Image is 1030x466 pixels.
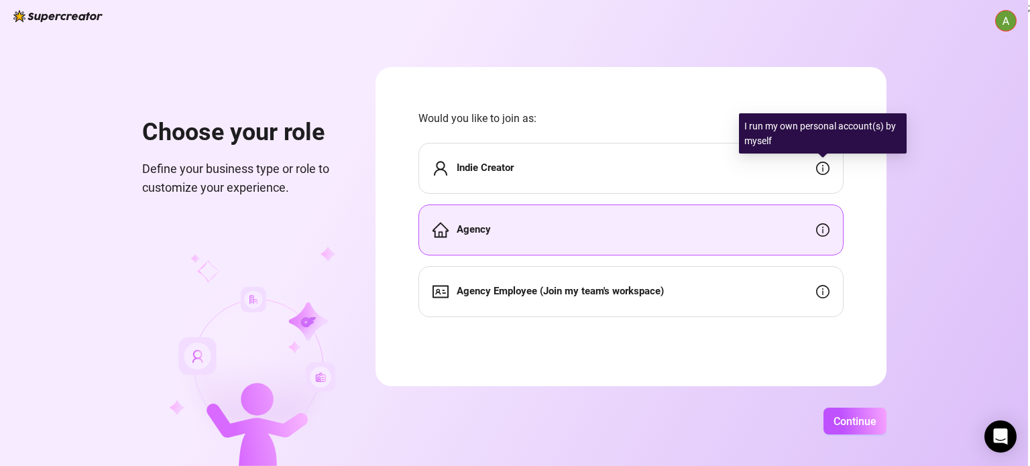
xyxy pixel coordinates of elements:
span: home [433,222,449,238]
span: Would you like to join as: [418,110,844,127]
span: Define your business type or role to customize your experience. [142,160,343,198]
span: info-circle [816,285,829,298]
button: Continue [823,408,886,434]
h1: Choose your role [142,118,343,148]
span: info-circle [816,162,829,175]
strong: Agency Employee (Join my team's workspace) [457,285,664,297]
div: I run my own personal account(s) by myself [739,113,907,154]
img: logo [13,10,103,22]
span: Continue [834,415,876,428]
span: idcard [433,284,449,300]
strong: Indie Creator [457,162,514,174]
img: ACg8ocLFaukKvJCVfexYjbP4KnFe8uvC2-B3di-SAkDbQ-QbY9-mLwE=s96-c [996,11,1016,31]
strong: Agency [457,223,491,235]
div: Open Intercom Messenger [984,420,1017,453]
span: info-circle [816,223,829,237]
span: user [433,160,449,176]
